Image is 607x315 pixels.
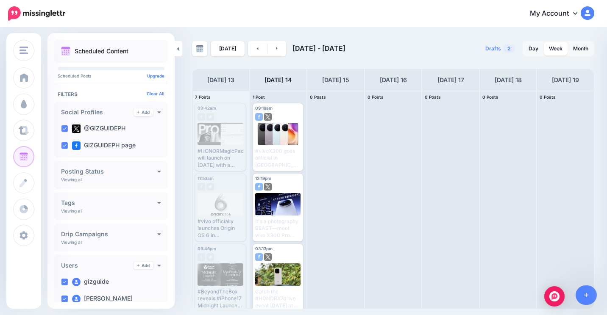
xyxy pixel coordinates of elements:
span: 0 Posts [540,94,556,99]
img: user_default_image_fb_thumb.png [72,295,81,303]
img: twitter-grey-square.png [206,113,214,121]
a: Add [134,262,153,269]
img: user_default_image_fb_thumb.png [72,278,81,286]
img: Missinglettr [8,6,65,21]
div: #BeyondTheBox reveals #iPhone17 Midnight Launch Freebies worth up to PHP 100,000 Read here: [URL]... [198,288,243,309]
div: #HONORMagicPad3Pro will launch on [DATE] with a 4.3M AnTuTu benchmark. Read here: [URL][DOMAIN_NAME] [198,148,243,169]
a: Add [134,108,153,116]
h4: [DATE] 15 [322,75,349,85]
img: menu.png [19,47,28,54]
img: twitter-grey-square.png [206,183,214,191]
a: Upgrade [147,73,164,78]
span: 0 Posts [482,94,498,99]
span: 0 Posts [368,94,384,99]
span: 2 [503,44,515,52]
img: twitter-grey-square.png [206,253,214,261]
img: twitter-square.png [72,124,81,133]
img: facebook-square.png [255,113,263,121]
img: facebook-square.png [72,141,81,150]
div: #vivo officially launches Origin OS 6 in [GEOGRAPHIC_DATA]. It will debut globally this coming [D... [198,218,243,239]
img: facebook-grey-square.png [198,253,205,261]
p: Viewing all [61,240,82,245]
h4: [DATE] 16 [380,75,407,85]
img: facebook-grey-square.png [198,113,205,121]
span: Drafts [485,46,501,51]
img: twitter-square.png [264,113,272,121]
h4: [DATE] 14 [265,75,292,85]
a: Drafts2 [480,41,520,56]
label: GIZGUIDEPH page [72,141,136,150]
h4: [DATE] 17 [437,75,464,85]
span: [DATE] - [DATE] [292,44,345,52]
p: Scheduled Content [75,48,128,54]
span: 1 Post [253,94,265,99]
img: calendar.png [61,47,70,56]
span: 7 Posts [195,94,211,99]
h4: [DATE] 13 [207,75,234,85]
a: Day [523,42,543,55]
a: Week [544,42,568,55]
div: Catch the #HONORX7d live event [DATE] at 6 PM and get a chance to win the device itself. Read her... [255,288,301,309]
span: 09:42am [198,105,216,111]
img: twitter-square.png [264,183,272,191]
span: 09:46pm [198,246,216,251]
label: gizguide [72,278,109,286]
a: Month [568,42,593,55]
span: 11:53am [198,176,214,181]
span: 0 Posts [425,94,441,99]
label: [PERSON_NAME] [72,295,133,303]
h4: Filters [58,91,164,97]
h4: [DATE] 19 [552,75,579,85]
span: 09:18am [255,105,273,111]
p: Viewing all [61,208,82,213]
h4: Tags [61,200,157,206]
span: 03:13pm [255,246,273,251]
label: @GIZGUIDEPH [72,124,125,133]
a: My Account [521,3,594,24]
img: calendar-grey-darker.png [196,45,203,52]
h4: Posting Status [61,169,157,174]
p: Scheduled Posts [58,74,164,78]
p: Viewing all [61,177,82,182]
div: Open Intercom Messenger [544,286,565,307]
img: twitter-square.png [264,253,272,261]
h4: [DATE] 18 [495,75,522,85]
a: Clear All [147,91,164,96]
h4: Users [61,262,134,268]
img: facebook-square.png [255,183,263,191]
a: [DATE] [211,41,245,56]
h4: Social Profiles [61,109,134,115]
span: 0 Posts [310,94,326,99]
img: facebook-grey-square.png [198,183,205,191]
img: facebook-square.png [255,253,263,261]
span: 12:19pm [255,176,271,181]
h4: Drip Campaigns [61,231,157,237]
div: #vivoX300 goes official in [GEOGRAPHIC_DATA] with flagship Dimensity 9500, 200MP camera, and ZEIS... [255,148,301,169]
div: It's a photography BEAST—meet vivo X300 Pro Read here: [URL][DOMAIN_NAME] #vivoX300Pro [255,218,301,239]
